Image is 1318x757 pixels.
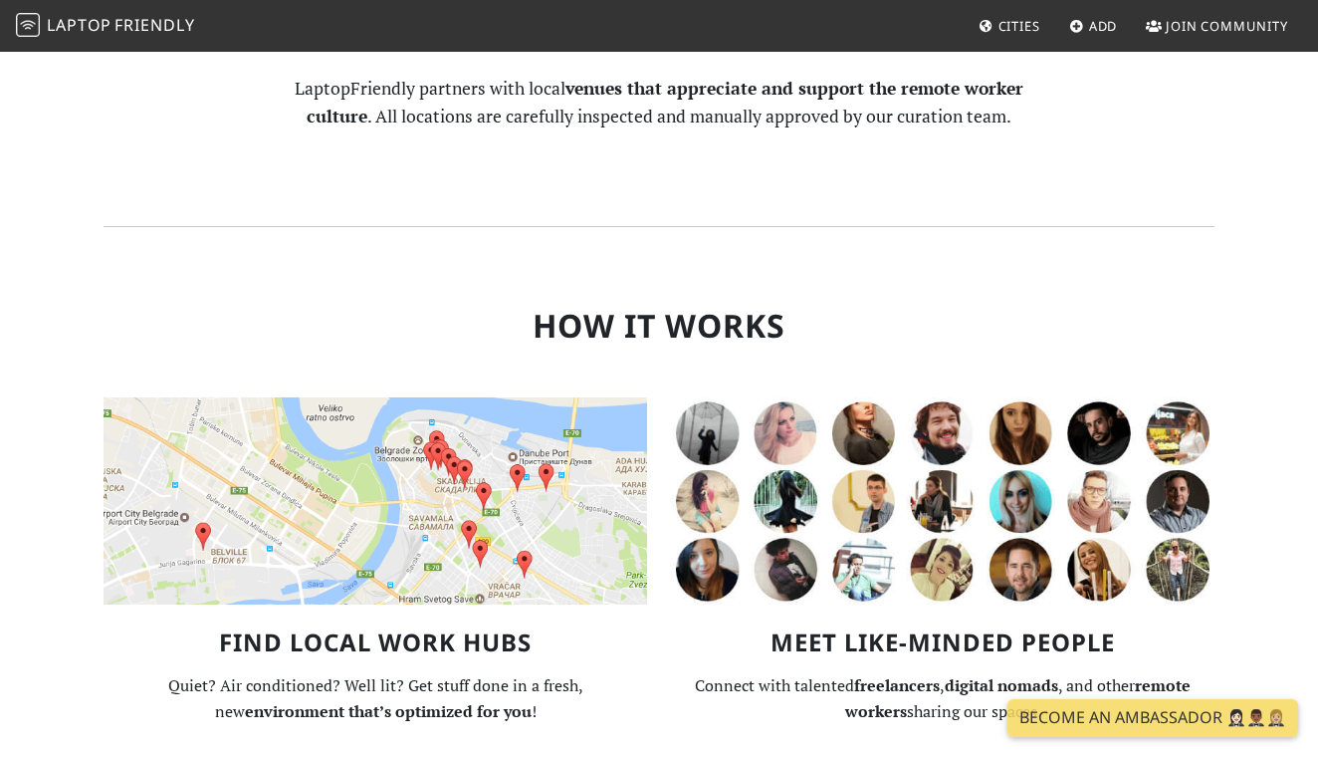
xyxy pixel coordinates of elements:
[671,629,1214,657] h3: Meet Like-Minded People
[47,14,111,36] span: Laptop
[293,75,1025,130] p: LaptopFriendly partners with local . All locations are carefully inspected and manually approved ...
[671,673,1214,724] p: Connect with talented , , and other sharing our spaces.
[1138,8,1296,44] a: Join Community
[114,14,194,36] span: Friendly
[104,397,647,605] img: Map of Work-Friendly Locations
[16,9,195,44] a: LaptopFriendly LaptopFriendly
[104,629,647,657] h3: Find Local Work Hubs
[1089,17,1118,35] span: Add
[307,77,1023,127] strong: venues that appreciate and support the remote worker culture
[1166,17,1288,35] span: Join Community
[16,13,40,37] img: LaptopFriendly
[1061,8,1126,44] a: Add
[971,8,1048,44] a: Cities
[104,307,1214,345] h2: How it Works
[104,673,647,724] p: Quiet? Air conditioned? Well lit? Get stuff done in a fresh, new !
[945,674,1058,696] strong: digital nomads
[998,17,1040,35] span: Cities
[854,674,940,696] strong: freelancers
[245,700,532,722] strong: environment that’s optimized for you
[671,397,1214,605] img: LaptopFriendly Community
[845,674,1192,722] strong: remote workers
